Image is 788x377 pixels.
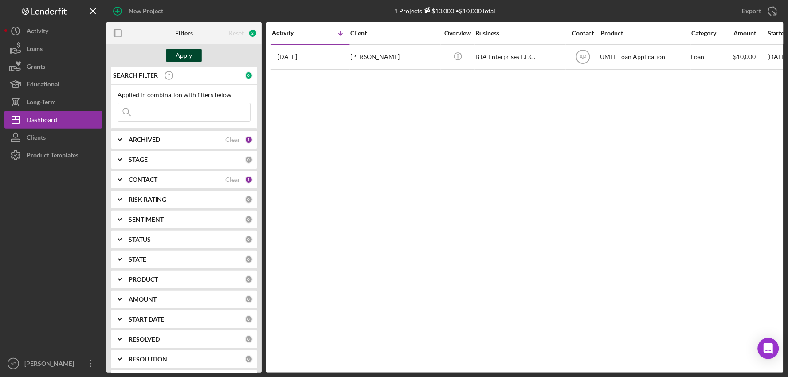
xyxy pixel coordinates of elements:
[11,361,16,366] text: AP
[22,355,80,375] div: [PERSON_NAME]
[129,276,158,283] b: PRODUCT
[475,45,564,69] div: BTA Enterprises L.L.C.
[27,129,46,149] div: Clients
[395,7,496,15] div: 1 Projects • $10,000 Total
[245,156,253,164] div: 0
[4,93,102,111] button: Long-Term
[733,30,767,37] div: Amount
[27,111,57,131] div: Dashboard
[27,40,43,60] div: Loans
[350,45,439,69] div: [PERSON_NAME]
[245,216,253,224] div: 0
[27,146,78,166] div: Product Templates
[4,355,102,373] button: AP[PERSON_NAME]
[566,30,600,37] div: Contact
[758,338,779,359] div: Open Intercom Messenger
[579,54,586,60] text: AP
[423,7,455,15] div: $10,000
[129,256,146,263] b: STATE
[129,216,164,223] b: SENTIMENT
[4,75,102,93] button: Educational
[733,2,784,20] button: Export
[245,196,253,204] div: 0
[248,29,257,38] div: 2
[4,22,102,40] button: Activity
[175,30,193,37] b: Filters
[278,53,297,60] time: 2025-07-08 18:53
[129,356,167,363] b: RESOLUTION
[176,49,192,62] div: Apply
[691,30,733,37] div: Category
[245,176,253,184] div: 1
[27,93,56,113] div: Long-Term
[245,236,253,243] div: 0
[600,45,689,69] div: UMLF Loan Application
[129,2,163,20] div: New Project
[129,196,166,203] b: RISK RATING
[113,72,158,79] b: SEARCH FILTER
[129,236,151,243] b: STATUS
[129,316,164,323] b: START DATE
[742,2,761,20] div: Export
[441,30,474,37] div: Overview
[245,136,253,144] div: 1
[27,58,45,78] div: Grants
[106,2,172,20] button: New Project
[129,136,160,143] b: ARCHIVED
[691,45,733,69] div: Loan
[118,91,251,98] div: Applied in combination with filters below
[129,336,160,343] b: RESOLVED
[225,176,240,183] div: Clear
[166,49,202,62] button: Apply
[600,30,689,37] div: Product
[4,129,102,146] button: Clients
[245,295,253,303] div: 0
[245,71,253,79] div: 0
[4,40,102,58] button: Loans
[27,75,59,95] div: Educational
[129,156,148,163] b: STAGE
[225,136,240,143] div: Clear
[229,30,244,37] div: Reset
[245,335,253,343] div: 0
[272,29,311,36] div: Activity
[350,30,439,37] div: Client
[4,111,102,129] button: Dashboard
[129,296,157,303] b: AMOUNT
[245,255,253,263] div: 0
[245,355,253,363] div: 0
[129,176,157,183] b: CONTACT
[475,30,564,37] div: Business
[245,275,253,283] div: 0
[245,315,253,323] div: 0
[733,53,756,60] span: $10,000
[4,146,102,164] button: Product Templates
[4,58,102,75] button: Grants
[27,22,48,42] div: Activity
